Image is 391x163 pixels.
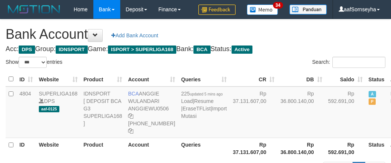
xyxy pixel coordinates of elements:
input: Search: [332,57,385,68]
a: Load [181,98,193,104]
th: Website: activate to sort column ascending [36,72,81,87]
th: ID: activate to sort column ascending [16,72,36,87]
h4: Acc: Group: Game: Bank: Status: [6,46,385,53]
th: Rp 592.691,00 [325,138,366,159]
td: ANGGIE WULANDARI [PHONE_NUMBER] [125,87,178,138]
th: Product: activate to sort column ascending [81,72,125,87]
td: Rp 37.131.607,00 [230,87,277,138]
th: Account: activate to sort column ascending [125,72,178,87]
th: Queries [178,138,230,159]
th: Rp 36.800.140,00 [277,138,325,159]
td: IDNSPORT [ DEPOSIT BCA G3 SUPERLIGA168 ] [81,87,125,138]
td: Rp 592.691,00 [325,87,366,138]
img: panduan.png [289,4,327,15]
span: 225 [181,91,223,97]
td: Rp 36.800.140,00 [277,87,325,138]
img: Feedback.jpg [198,4,236,15]
select: Showentries [19,57,47,68]
a: ANGGIEWU0506 [128,106,169,112]
th: Saldo: activate to sort column ascending [325,72,366,87]
span: Active [369,91,376,97]
label: Show entries [6,57,62,68]
a: Copy 4062213373 to clipboard [128,128,133,134]
span: updated 5 mins ago [190,92,223,96]
span: IDNSPORT [56,46,88,54]
span: Paused [369,98,376,105]
span: DPS [19,46,35,54]
th: Rp 37.131.607,00 [230,138,277,159]
th: Product [81,138,125,159]
td: 4804 [16,87,36,138]
a: Add Bank Account [106,29,163,42]
span: BCA [128,91,139,97]
a: Resume [194,98,214,104]
th: Status [366,72,388,87]
th: Account [125,138,178,159]
label: Search: [312,57,385,68]
span: | | | [181,91,227,119]
span: ISPORT > SUPERLIGA168 [108,46,176,54]
a: Copy ANGGIEWU0506 to clipboard [128,113,133,119]
span: BCA [193,46,210,54]
a: SUPERLIGA168 [39,91,78,97]
h1: Bank Account [6,27,385,42]
img: MOTION_logo.png [6,4,62,15]
th: Queries: activate to sort column ascending [178,72,230,87]
th: ID [16,138,36,159]
th: DB: activate to sort column ascending [277,72,325,87]
td: DPS [36,87,81,138]
span: aaf-0125 [39,106,59,112]
a: Import Mutasi [181,106,227,119]
span: 34 [273,2,283,9]
a: EraseTFList [183,106,211,112]
img: Button%20Memo.svg [247,4,278,15]
th: CR: activate to sort column ascending [230,72,277,87]
span: Active [232,46,253,54]
th: Website [36,138,81,159]
th: Status [366,138,388,159]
